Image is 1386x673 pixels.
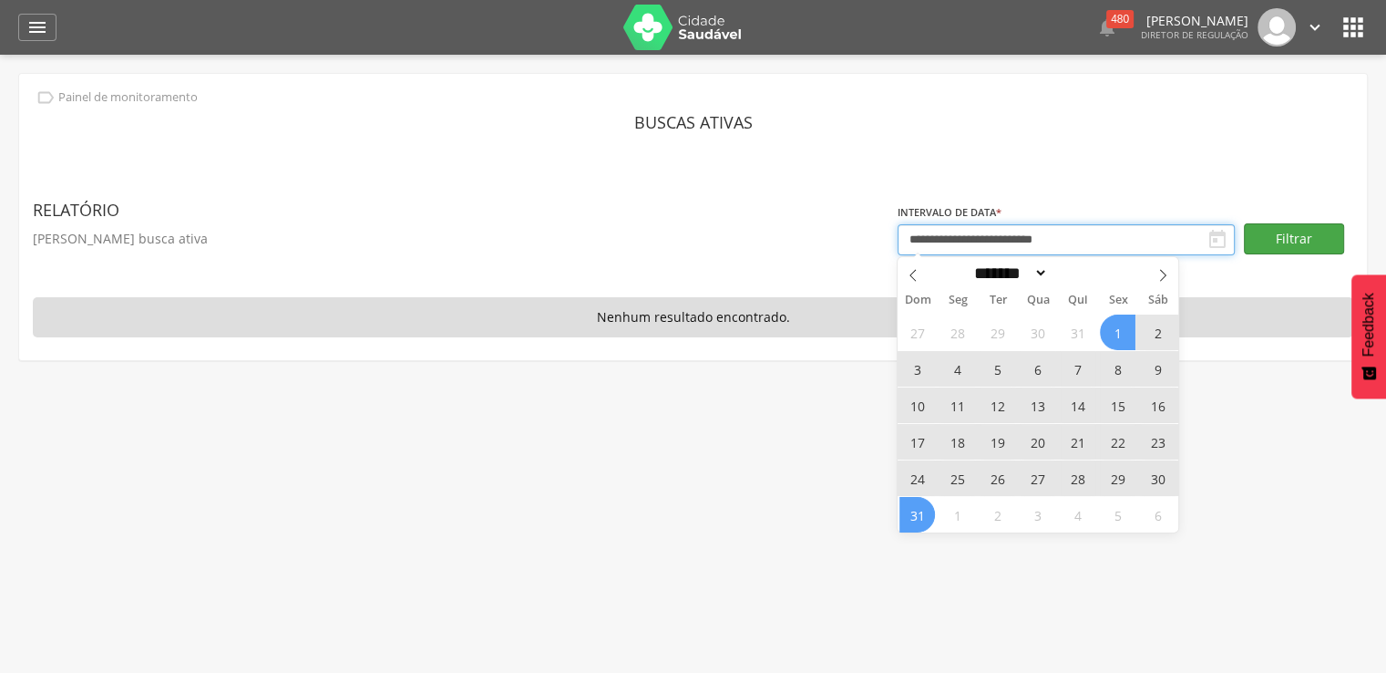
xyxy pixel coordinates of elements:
[1098,295,1138,306] span: Sex
[1100,424,1135,460] span: Agosto 22, 2025
[33,226,898,252] p: [PERSON_NAME] busca ativa
[1060,424,1095,460] span: Agosto 21, 2025
[33,106,1353,139] header: Buscas ativas
[1206,229,1228,251] i: 
[1018,295,1058,306] span: Qua
[978,295,1018,306] span: Ter
[980,497,1015,533] span: Setembro 2, 2025
[1305,17,1325,37] i: 
[1305,8,1325,47] a: 
[36,88,56,108] i: 
[1060,497,1095,533] span: Setembro 4, 2025
[939,461,975,496] span: Agosto 25, 2025
[1060,461,1095,496] span: Agosto 28, 2025
[1140,461,1176,496] span: Agosto 30, 2025
[33,297,1353,337] p: Nenhum resultado encontrado.
[58,90,198,105] p: Painel de monitoramento
[980,315,1015,350] span: Julho 29, 2025
[1138,295,1178,306] span: Sáb
[1244,223,1344,254] button: Filtrar
[1141,28,1248,41] span: Diretor de regulação
[1360,293,1377,357] span: Feedback
[1100,315,1135,350] span: Agosto 1, 2025
[1020,388,1055,423] span: Agosto 13, 2025
[1339,13,1368,42] i: 
[1140,388,1176,423] span: Agosto 16, 2025
[980,461,1015,496] span: Agosto 26, 2025
[1140,497,1176,533] span: Setembro 6, 2025
[1096,8,1118,47] a:  480
[899,497,935,533] span: Agosto 31, 2025
[939,388,975,423] span: Agosto 11, 2025
[939,315,975,350] span: Julho 28, 2025
[1020,461,1055,496] span: Agosto 27, 2025
[1096,16,1118,38] i: 
[898,295,938,306] span: Dom
[899,388,935,423] span: Agosto 10, 2025
[1140,351,1176,387] span: Agosto 9, 2025
[1106,10,1134,28] div: 480
[1020,497,1055,533] span: Setembro 3, 2025
[1060,351,1095,387] span: Agosto 7, 2025
[938,295,978,306] span: Seg
[899,424,935,460] span: Agosto 17, 2025
[1141,15,1248,27] p: [PERSON_NAME]
[1020,315,1055,350] span: Julho 30, 2025
[1060,388,1095,423] span: Agosto 14, 2025
[33,193,898,226] header: Relatório
[1100,461,1135,496] span: Agosto 29, 2025
[18,14,56,41] a: 
[980,351,1015,387] span: Agosto 5, 2025
[898,205,1001,220] label: Intervalo de data
[1020,424,1055,460] span: Agosto 20, 2025
[1100,388,1135,423] span: Agosto 15, 2025
[980,388,1015,423] span: Agosto 12, 2025
[939,424,975,460] span: Agosto 18, 2025
[980,424,1015,460] span: Agosto 19, 2025
[939,497,975,533] span: Setembro 1, 2025
[1140,315,1176,350] span: Agosto 2, 2025
[1351,274,1386,399] button: Feedback - Mostrar pesquisa
[1100,497,1135,533] span: Setembro 5, 2025
[1140,424,1176,460] span: Agosto 23, 2025
[1020,351,1055,387] span: Agosto 6, 2025
[899,315,935,350] span: Julho 27, 2025
[899,461,935,496] span: Agosto 24, 2025
[1058,295,1098,306] span: Qui
[1060,315,1095,350] span: Julho 31, 2025
[939,351,975,387] span: Agosto 4, 2025
[1048,264,1108,283] input: Year
[899,351,935,387] span: Agosto 3, 2025
[968,264,1048,283] select: Month
[26,16,48,38] i: 
[1100,351,1135,387] span: Agosto 8, 2025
